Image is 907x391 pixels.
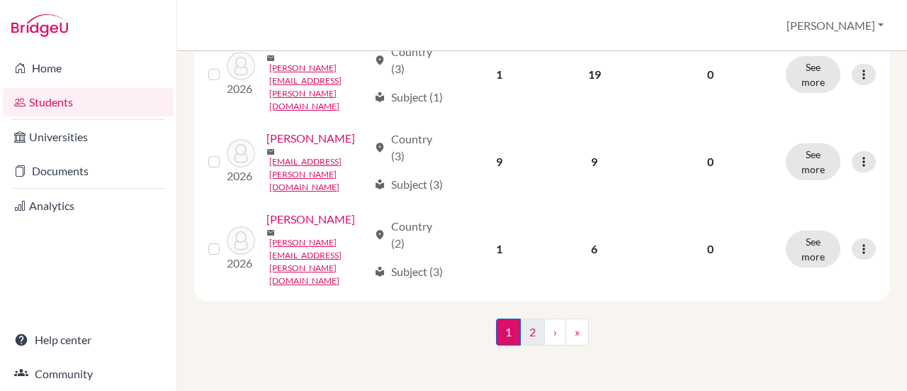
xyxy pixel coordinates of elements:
[266,211,355,228] a: [PERSON_NAME]
[266,148,275,156] span: mail
[374,92,385,103] span: local_library
[374,179,385,190] span: local_library
[652,153,769,170] p: 0
[374,43,444,77] div: Country (3)
[546,121,643,202] td: 9
[546,28,643,121] td: 19
[269,62,367,113] a: [PERSON_NAME][EMAIL_ADDRESS][PERSON_NAME][DOMAIN_NAME]
[565,319,589,346] a: »
[266,54,275,62] span: mail
[544,319,566,346] a: ›
[227,52,255,80] img: Sandoval, Henry
[227,167,255,185] p: 2026
[374,229,385,241] span: location_on
[3,88,174,116] a: Students
[227,226,255,255] img: Souza, Pedro
[269,155,367,194] a: [EMAIL_ADDRESS][PERSON_NAME][DOMAIN_NAME]
[374,218,444,252] div: Country (2)
[652,66,769,83] p: 0
[520,319,545,346] a: 2
[374,131,444,165] div: Country (3)
[453,121,546,202] td: 9
[266,130,355,147] a: [PERSON_NAME]
[227,139,255,167] img: Santos, Isabela
[374,176,443,193] div: Subject (3)
[652,241,769,258] p: 0
[786,56,840,93] button: See more
[496,319,521,346] span: 1
[3,326,174,354] a: Help center
[3,54,174,82] a: Home
[786,231,840,268] button: See more
[3,123,174,151] a: Universities
[227,255,255,272] p: 2026
[453,202,546,296] td: 1
[786,143,840,180] button: See more
[374,266,385,277] span: local_library
[3,157,174,185] a: Documents
[266,228,275,237] span: mail
[3,360,174,388] a: Community
[496,319,589,357] nav: ...
[269,236,367,287] a: [PERSON_NAME][EMAIL_ADDRESS][PERSON_NAME][DOMAIN_NAME]
[453,28,546,121] td: 1
[374,263,443,280] div: Subject (3)
[780,12,890,39] button: [PERSON_NAME]
[11,14,68,37] img: Bridge-U
[3,192,174,220] a: Analytics
[546,202,643,296] td: 6
[374,89,443,106] div: Subject (1)
[374,55,385,66] span: location_on
[227,80,255,97] p: 2026
[374,142,385,153] span: location_on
